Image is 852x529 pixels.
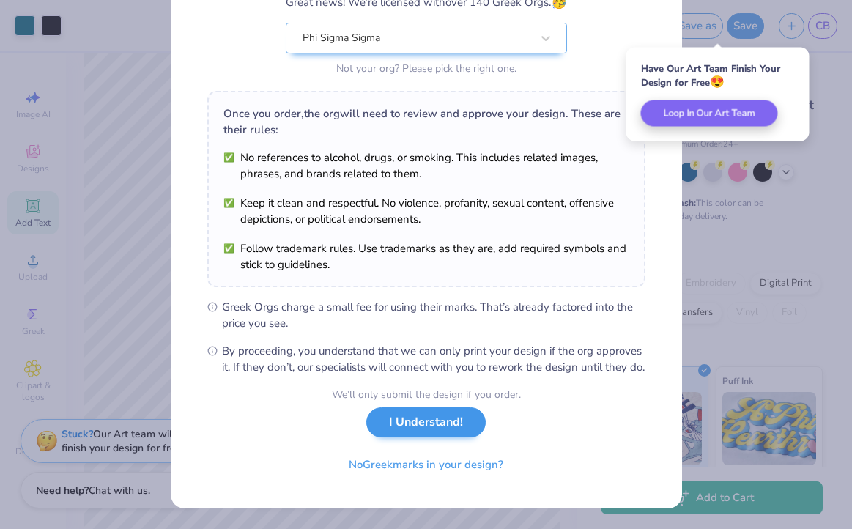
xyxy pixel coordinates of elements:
div: Have Our Art Team Finish Your Design for Free [641,62,795,89]
span: 😍 [710,74,725,90]
div: Not your org? Please pick the right one. [286,61,567,76]
div: Once you order, the org will need to review and approve your design. These are their rules: [223,106,629,138]
button: NoGreekmarks in your design? [336,450,516,480]
button: I Understand! [366,407,486,437]
span: Greek Orgs charge a small fee for using their marks. That’s already factored into the price you see. [222,299,645,331]
li: No references to alcohol, drugs, or smoking. This includes related images, phrases, and brands re... [223,149,629,182]
span: By proceeding, you understand that we can only print your design if the org approves it. If they ... [222,343,645,375]
button: Loop In Our Art Team [641,100,778,127]
li: Keep it clean and respectful. No violence, profanity, sexual content, offensive depictions, or po... [223,195,629,227]
div: We’ll only submit the design if you order. [332,387,521,402]
li: Follow trademark rules. Use trademarks as they are, add required symbols and stick to guidelines. [223,240,629,273]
